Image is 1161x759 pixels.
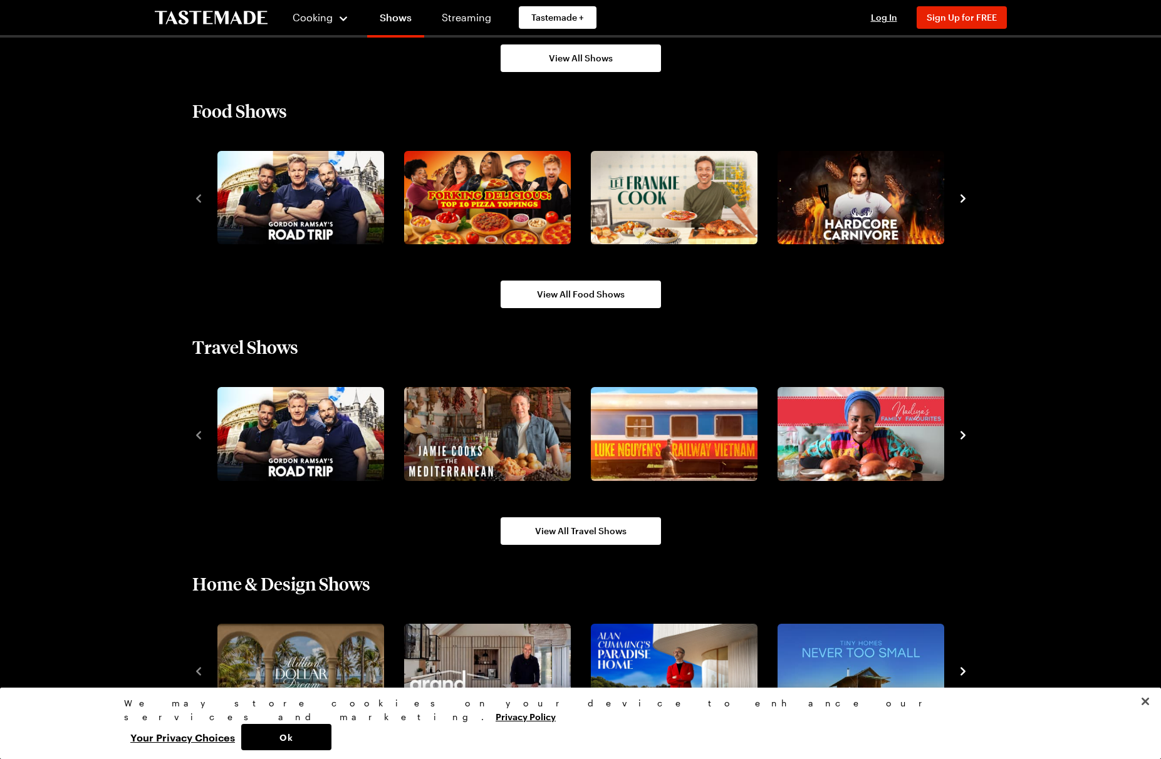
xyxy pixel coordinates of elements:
[591,624,758,718] img: Alan Cumming's Paradise Homes
[778,151,944,245] img: Hardcore Carnivore
[588,624,755,718] a: Alan Cumming's Paradise Homes
[496,710,556,722] a: More information about your privacy, opens in a new tab
[404,387,571,481] img: Jamie Oliver Cooks the Mediterranean
[399,383,586,485] div: 2 / 10
[957,426,969,441] button: navigate to next item
[586,383,773,485] div: 3 / 10
[775,151,942,245] a: Hardcore Carnivore
[531,11,584,24] span: Tastemade +
[215,624,382,718] a: Million Dollar Dream Home
[192,336,298,358] h2: Travel Shows
[217,151,384,245] img: Gordon Ramsay's Road Trip
[192,663,205,678] button: navigate to previous item
[293,11,333,23] span: Cooking
[1132,688,1159,715] button: Close
[402,624,568,718] a: Grand Designs
[957,663,969,678] button: navigate to next item
[586,147,773,249] div: 3 / 10
[402,151,568,245] a: Forking Delicious: Top 10 Pizza Toppings
[217,387,384,481] img: Gordon Ramsay's Road Trip
[519,6,596,29] a: Tastemade +
[871,12,897,23] span: Log In
[402,387,568,481] a: Jamie Oliver Cooks the Mediterranean
[215,151,382,245] a: Gordon Ramsay's Road Trip
[778,624,944,718] img: Tiny Homes: Never Too Small
[293,3,350,33] button: Cooking
[212,620,399,721] div: 1 / 10
[775,387,942,481] a: Nadiya's Family Favourites
[549,52,613,65] span: View All Shows
[927,12,997,23] span: Sign Up for FREE
[124,696,1026,724] div: We may store cookies on your device to enhance our services and marketing.
[124,696,1026,750] div: Privacy
[957,190,969,205] button: navigate to next item
[588,151,755,245] a: Let Frankie Cook
[192,426,205,441] button: navigate to previous item
[773,383,959,485] div: 4 / 10
[586,620,773,721] div: 3 / 10
[535,525,627,537] span: View All Travel Shows
[501,44,661,72] a: View All Shows
[399,620,586,721] div: 2 / 10
[859,11,909,24] button: Log In
[501,281,661,308] a: View All Food Shows
[212,147,399,249] div: 1 / 10
[501,517,661,545] a: View All Travel Shows
[773,620,959,721] div: 4 / 10
[404,624,571,718] img: Grand Designs
[778,387,944,481] img: Nadiya's Family Favourites
[241,724,331,750] button: Ok
[591,151,758,245] img: Let Frankie Cook
[591,387,758,481] img: Luke Nguyen's Railway Vietnam
[215,387,382,481] a: Gordon Ramsay's Road Trip
[155,11,268,25] a: To Tastemade Home Page
[192,572,370,595] h2: Home & Design Shows
[773,147,959,249] div: 4 / 10
[367,3,424,38] a: Shows
[212,383,399,485] div: 1 / 10
[192,100,287,122] h2: Food Shows
[537,288,625,301] span: View All Food Shows
[404,151,571,245] img: Forking Delicious: Top 10 Pizza Toppings
[917,6,1007,29] button: Sign Up for FREE
[775,624,942,718] a: Tiny Homes: Never Too Small
[399,147,586,249] div: 2 / 10
[192,190,205,205] button: navigate to previous item
[217,624,384,718] img: Million Dollar Dream Home
[588,387,755,481] a: Luke Nguyen's Railway Vietnam
[124,724,241,750] button: Your Privacy Choices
